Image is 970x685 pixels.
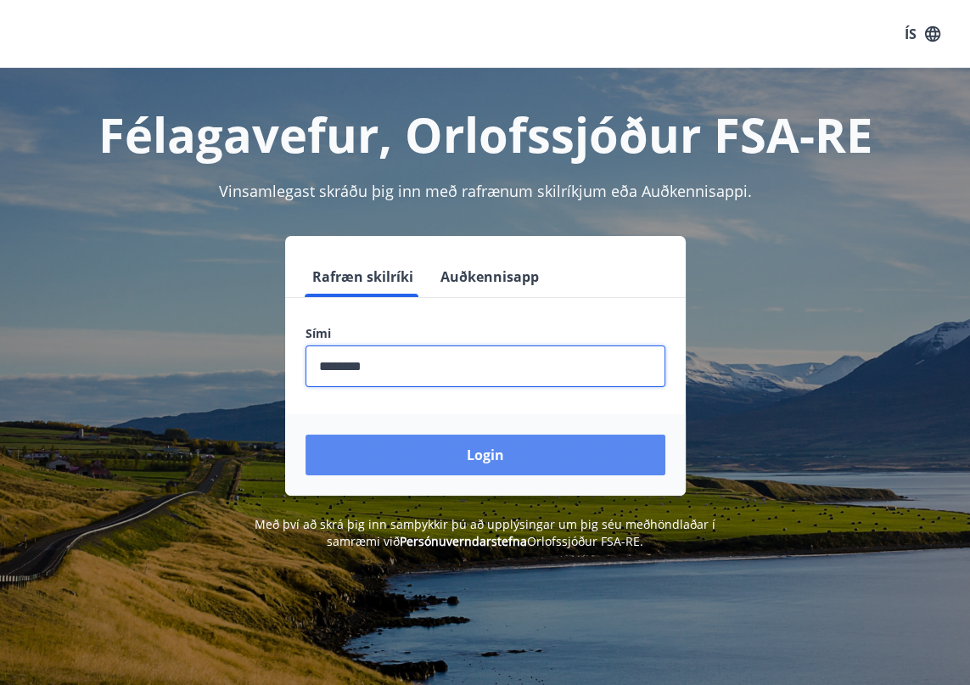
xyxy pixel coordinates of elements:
[306,325,665,342] label: Sími
[306,435,665,475] button: Login
[219,181,752,201] span: Vinsamlegast skráðu þig inn með rafrænum skilríkjum eða Auðkennisappi.
[895,19,950,49] button: ÍS
[400,533,527,549] a: Persónuverndarstefna
[306,256,420,297] button: Rafræn skilríki
[20,102,950,166] h1: Félagavefur, Orlofssjóður FSA-RE
[434,256,546,297] button: Auðkennisapp
[255,516,715,549] span: Með því að skrá þig inn samþykkir þú að upplýsingar um þig séu meðhöndlaðar í samræmi við Orlofss...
